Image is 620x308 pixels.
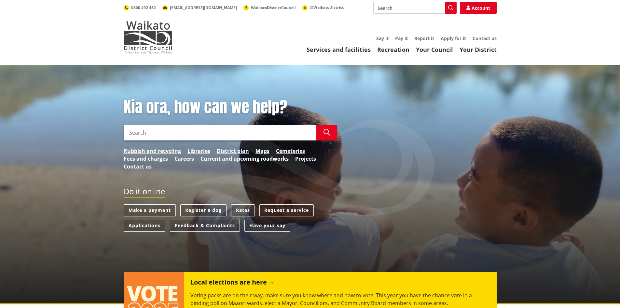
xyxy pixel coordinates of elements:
p: Voting packs are on their way, make sure you know where and how to vote! This year you have the c... [190,291,490,307]
a: Contact us [473,35,497,41]
a: Rubbish and recycling [124,147,181,155]
a: Your Council [416,46,453,53]
a: @WaikatoDistrict [302,5,344,10]
a: Maps [255,147,269,155]
a: Libraries [187,147,210,155]
span: [EMAIL_ADDRESS][DOMAIN_NAME] [170,5,237,10]
a: Your District [460,46,497,53]
img: Waikato District Council - Te Kaunihera aa Takiwaa o Waikato [124,21,172,53]
a: Report it [414,35,434,41]
a: Current and upcoming roadworks [200,155,289,163]
a: Contact us [124,163,152,170]
a: Careers [174,155,194,163]
h1: Kia ora, how can we help? [124,98,337,117]
a: Cemeteries [276,147,305,155]
a: Request a service [259,204,314,216]
h2: Do it online [124,187,165,198]
input: Search input [373,2,457,14]
a: Account [460,2,497,14]
input: Search input [124,125,316,140]
a: Pay it [395,35,408,41]
a: WaikatoDistrictCouncil [243,5,296,10]
span: 0800 492 452 [131,5,156,10]
a: Apply for it [441,35,466,41]
a: [EMAIL_ADDRESS][DOMAIN_NAME] [162,5,237,10]
a: Recreation [377,46,409,53]
a: Fees and charges [124,155,168,163]
a: District plan [217,147,249,155]
a: 0800 492 452 [124,5,156,10]
span: @WaikatoDistrict [310,5,344,10]
a: Applications [124,220,165,232]
a: Projects [295,155,316,163]
span: WaikatoDistrictCouncil [251,5,296,10]
a: Say it [376,35,389,41]
h2: Local elections are here [190,278,275,288]
a: Make a payment [124,204,176,216]
a: Rates [231,204,255,216]
a: Register a dog [180,204,227,216]
a: Services and facilities [307,46,371,53]
a: Feedback & Complaints [170,220,240,232]
a: Have your say [244,220,290,232]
